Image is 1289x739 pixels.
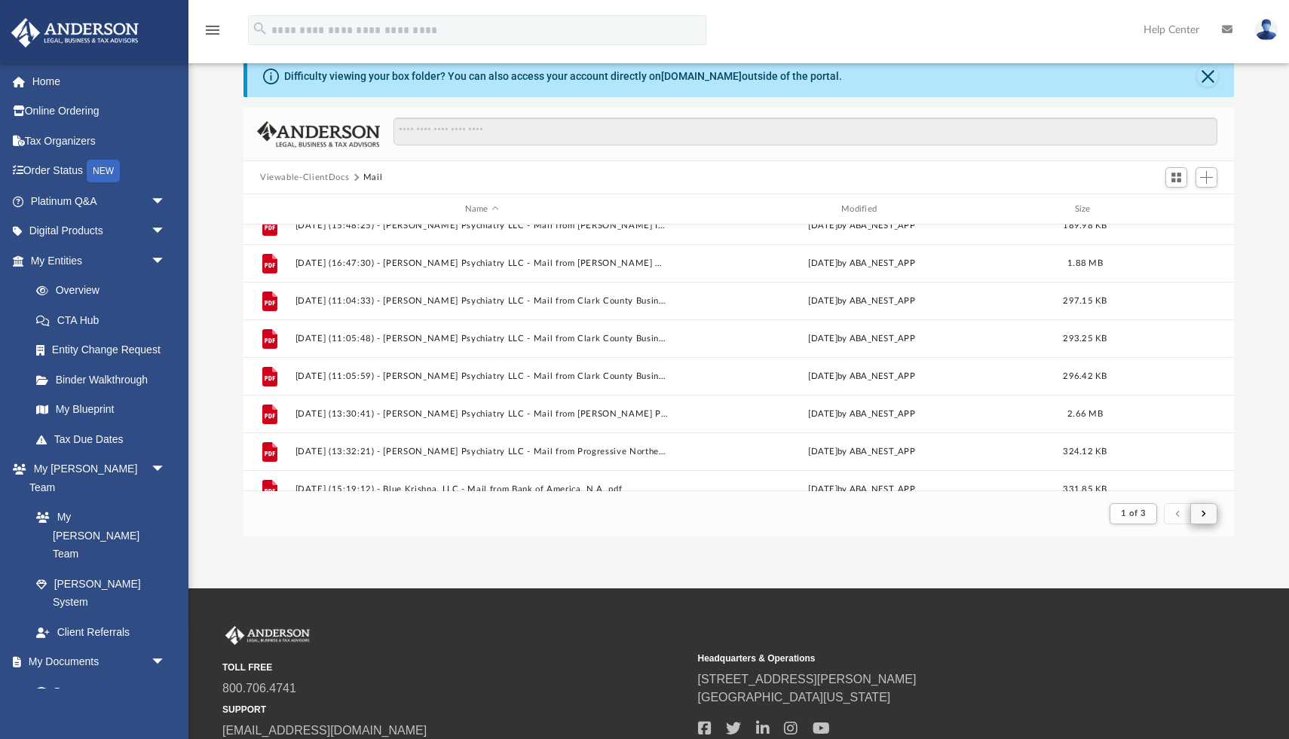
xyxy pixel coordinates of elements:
[284,69,842,84] div: Difficulty viewing your box folder? You can also access your account directly on outside of the p...
[393,118,1217,146] input: Search files and folders
[151,216,181,247] span: arrow_drop_down
[11,156,188,187] a: Order StatusNEW
[675,203,1049,216] div: Modified
[295,484,669,494] button: [DATE] (15:19:12) - Blue Krishna, LLC - Mail from Bank of America, N.A..pdf
[222,626,313,646] img: Anderson Advisors Platinum Portal
[698,673,917,686] a: [STREET_ADDRESS][PERSON_NAME]
[675,370,1049,383] div: [DATE] by ABA_NEST_APP
[21,335,188,365] a: Entity Change Request
[675,332,1049,346] div: [DATE] by ABA_NEST_APP
[1067,410,1103,418] span: 2.66 MB
[1063,447,1107,456] span: 324.12 KB
[21,569,181,617] a: [PERSON_NAME] System
[675,257,1049,270] div: [DATE] by ABA_NEST_APP
[1063,485,1107,493] span: 331.85 KB
[675,483,1049,496] div: [DATE] by ABA_NEST_APP
[222,661,687,674] small: TOLL FREE
[11,96,188,127] a: Online Ordering
[295,258,669,268] button: [DATE] (16:47:30) - [PERSON_NAME] Psychiatry LLC - Mail from [PERSON_NAME] & [PERSON_NAME] LLP - ...
[1063,372,1107,380] span: 296.42 KB
[675,295,1049,308] div: [DATE] by ABA_NEST_APP
[698,652,1163,665] small: Headquarters & Operations
[151,186,181,217] span: arrow_drop_down
[675,408,1049,421] div: [DATE] by ABA_NEST_APP
[151,647,181,678] span: arrow_drop_down
[260,171,349,185] button: Viewable-ClientDocs
[11,186,188,216] a: Platinum Q&Aarrow_drop_down
[21,395,181,425] a: My Blueprint
[295,447,669,457] button: [DATE] (13:32:21) - [PERSON_NAME] Psychiatry LLC - Mail from Progressive Northern Insurance Compa...
[11,126,188,156] a: Tax Organizers
[21,676,173,707] a: Box
[21,502,173,570] a: My [PERSON_NAME] Team
[7,18,143,47] img: Anderson Advisors Platinum Portal
[1165,167,1188,188] button: Switch to Grid View
[11,647,181,677] a: My Documentsarrow_drop_down
[295,334,669,344] button: [DATE] (11:05:48) - [PERSON_NAME] Psychiatry LLC - Mail from Clark County Business License.pdf
[11,454,181,502] a: My [PERSON_NAME] Teamarrow_drop_down
[204,21,222,39] i: menu
[1063,221,1107,230] span: 189.98 KB
[1196,167,1218,188] button: Add
[1110,503,1157,524] button: 1 of 3
[1122,203,1227,216] div: id
[222,682,296,695] a: 800.706.4741
[204,29,222,39] a: menu
[295,296,669,306] button: [DATE] (11:04:33) - [PERSON_NAME] Psychiatry LLC - Mail from Clark County Business License.pdf
[1063,297,1107,305] span: 297.15 KB
[243,224,1234,491] div: grid
[21,305,188,335] a: CTA Hub
[675,219,1049,233] div: [DATE] by ABA_NEST_APP
[295,409,669,419] button: [DATE] (13:30:41) - [PERSON_NAME] Psychiatry LLC - Mail from [PERSON_NAME] PSYCHIATRY LLC SOLO.pdf
[151,454,181,485] span: arrow_drop_down
[1121,509,1146,518] span: 1 of 3
[11,216,188,246] a: Digital Productsarrow_drop_down
[222,724,427,737] a: [EMAIL_ADDRESS][DOMAIN_NAME]
[1197,66,1218,87] button: Close
[21,617,181,647] a: Client Referrals
[87,160,120,182] div: NEW
[295,371,669,381] button: [DATE] (11:05:59) - [PERSON_NAME] Psychiatry LLC - Mail from Clark County Business License.pdf
[1067,259,1103,267] span: 1.88 MB
[363,171,383,185] button: Mail
[1255,19,1278,41] img: User Pic
[675,445,1049,459] div: [DATE] by ABA_NEST_APP
[698,691,891,704] a: [GEOGRAPHIC_DATA][US_STATE]
[1063,334,1107,343] span: 293.25 KB
[250,203,288,216] div: id
[252,20,268,37] i: search
[295,221,669,231] button: [DATE] (15:48:25) - [PERSON_NAME] Psychiatry LLC - Mail from [PERSON_NAME] ID. A BANK OF AMERICA ...
[661,70,742,82] a: [DOMAIN_NAME]
[295,203,669,216] div: Name
[21,424,188,454] a: Tax Due Dates
[151,246,181,276] span: arrow_drop_down
[21,365,188,395] a: Binder Walkthrough
[1055,203,1116,216] div: Size
[11,66,188,96] a: Home
[21,276,188,306] a: Overview
[222,703,687,716] small: SUPPORT
[11,246,188,276] a: My Entitiesarrow_drop_down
